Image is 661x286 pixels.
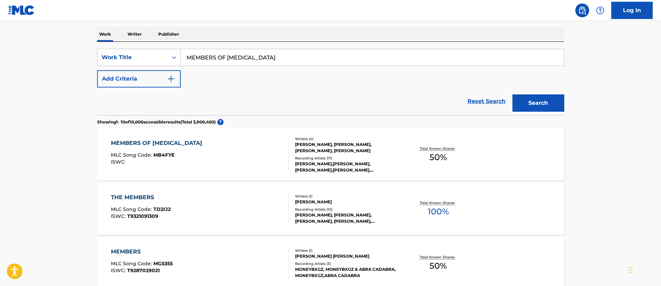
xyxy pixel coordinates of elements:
[295,266,399,279] div: MONEYBXGZ, MONEYBXGZ & ABRA CADABRA, MONEYBXGZ,ABRA CADABRA
[97,119,216,125] p: Showing 1 - 10 of 10,000 accessible results (Total 3,900,400 )
[593,3,607,17] div: Help
[295,207,399,212] div: Recording Artists ( 10 )
[111,260,153,267] span: MLC Song Code :
[295,194,399,199] div: Writers ( 1 )
[111,193,171,202] div: THE MEMBERS
[626,253,661,286] iframe: Chat Widget
[295,156,399,161] div: Recording Artists ( 17 )
[125,27,144,41] p: Writer
[111,139,206,147] div: MEMBERS OF [MEDICAL_DATA]
[97,183,564,235] a: THE MEMBERSMLC Song Code:TD2IJ2ISWC:T9321091309Writers (1)[PERSON_NAME]Recording Artists (10)[PER...
[167,75,175,83] img: 9d2ae6d4665cec9f34b9.svg
[97,129,564,181] a: MEMBERS OF [MEDICAL_DATA]MLC Song Code:MB4FYEISWC:Writers (4)[PERSON_NAME], [PERSON_NAME], [PERSO...
[629,260,633,280] div: Drag
[420,255,457,260] p: Total Known Shares:
[111,248,173,256] div: MEMBERS
[429,151,447,164] span: 50 %
[295,161,399,173] div: [PERSON_NAME],[PERSON_NAME], [PERSON_NAME],[PERSON_NAME], [PERSON_NAME],[PERSON_NAME], [PERSON_NA...
[464,94,509,109] a: Reset Search
[429,260,447,272] span: 50 %
[97,49,564,115] form: Search Form
[153,206,171,212] span: TD2IJ2
[97,70,181,87] button: Add Criteria
[295,248,399,253] div: Writers ( 1 )
[512,94,564,112] button: Search
[111,267,127,274] span: ISWC :
[578,6,586,15] img: search
[596,6,604,15] img: help
[420,200,457,205] p: Total Known Shares:
[127,267,160,274] span: T9287029021
[8,5,35,15] img: MLC Logo
[295,199,399,205] div: [PERSON_NAME]
[127,213,158,219] span: T9321091309
[153,152,174,158] span: MB4FYE
[295,136,399,141] div: Writers ( 4 )
[156,27,181,41] p: Publisher
[217,119,224,125] span: ?
[111,213,127,219] span: ISWC :
[420,146,457,151] p: Total Known Shares:
[111,159,127,165] span: ISWC :
[295,212,399,224] div: [PERSON_NAME], [PERSON_NAME], [PERSON_NAME], [PERSON_NAME], [PERSON_NAME]
[428,205,449,218] span: 100 %
[295,141,399,154] div: [PERSON_NAME], [PERSON_NAME], [PERSON_NAME], [PERSON_NAME]
[575,3,589,17] a: Public Search
[111,206,153,212] span: MLC Song Code :
[97,27,113,41] p: Work
[611,2,653,19] a: Log In
[111,152,153,158] span: MLC Song Code :
[295,261,399,266] div: Recording Artists ( 3 )
[102,53,164,62] div: Work Title
[295,253,399,259] div: [PERSON_NAME] [PERSON_NAME]
[153,260,173,267] span: MG5355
